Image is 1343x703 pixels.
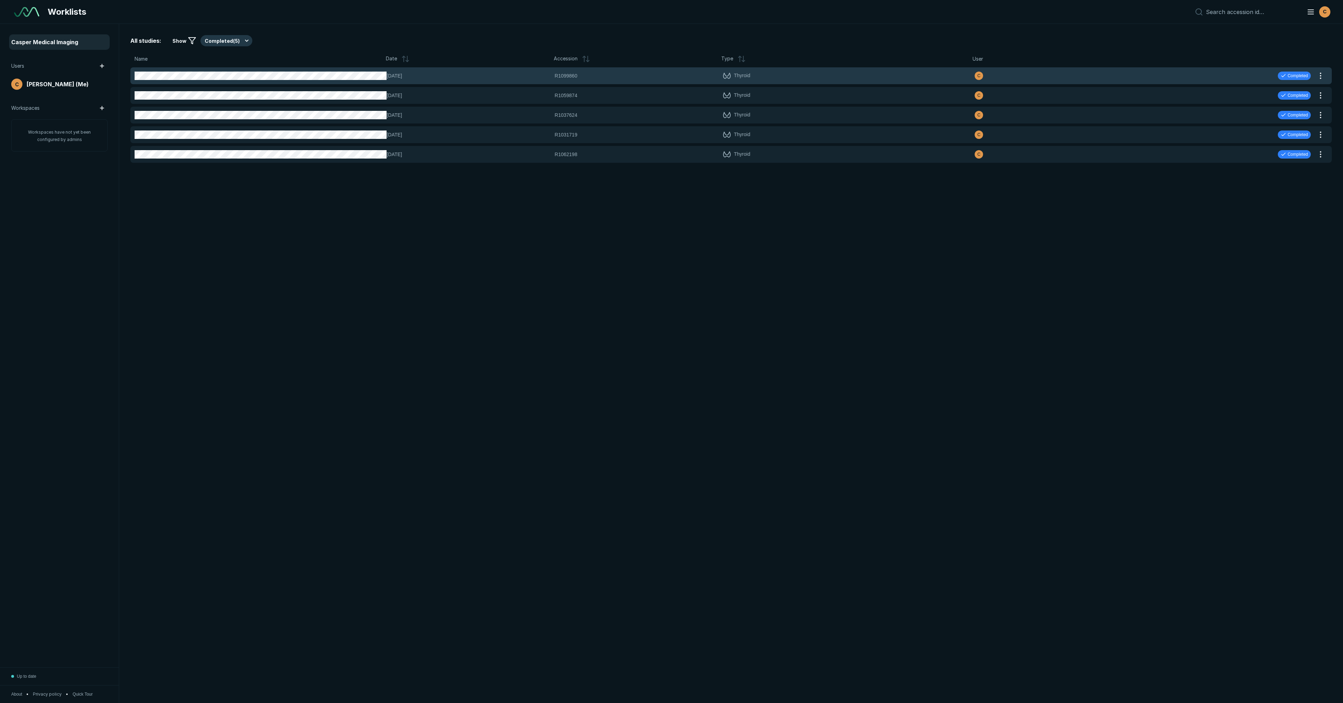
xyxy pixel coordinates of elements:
[26,691,29,697] span: •
[973,55,983,63] span: User
[33,691,62,697] a: Privacy policy
[1278,91,1311,100] div: Completed
[48,6,86,18] span: Worklists
[977,73,981,79] span: C
[11,104,40,112] span: Workspaces
[11,668,36,685] button: Up to date
[1302,5,1332,19] button: avatar-name
[387,92,550,99] span: [DATE]
[11,38,78,46] span: Casper Medical Imaging
[1206,8,1298,15] input: Search accession id…
[1288,151,1308,158] span: Completed
[200,35,252,46] button: Completed(5)
[17,673,36,679] span: Up to date
[11,4,42,20] a: See-Mode Logo
[975,111,983,119] div: avatar-name
[66,691,68,697] span: •
[387,131,550,139] span: [DATE]
[555,72,578,80] span: R1099860
[130,126,1315,143] button: [DATE]R1031719Thyroidavatar-nameCompleted
[1278,150,1311,159] div: Completed
[975,91,983,100] div: avatar-name
[387,111,550,119] span: [DATE]
[1288,132,1308,138] span: Completed
[734,130,750,139] span: Thyroid
[1278,111,1311,119] div: Completed
[172,37,186,45] span: Show
[1288,73,1308,79] span: Completed
[10,77,109,91] a: avatar-name[PERSON_NAME] (Me)
[1288,92,1308,99] span: Completed
[15,81,19,88] span: C
[1278,130,1311,139] div: Completed
[975,72,983,80] div: avatar-name
[130,146,1315,163] button: [DATE]R1062198Thyroidavatar-nameCompleted
[387,150,550,158] span: [DATE]
[555,92,578,99] span: R1059874
[1323,8,1327,15] span: C
[721,55,733,63] span: Type
[387,72,550,80] span: [DATE]
[734,150,750,159] span: Thyroid
[977,92,981,99] span: C
[11,62,24,70] span: Users
[734,91,750,100] span: Thyroid
[73,691,93,697] button: Quick Tour
[734,111,750,119] span: Thyroid
[734,72,750,80] span: Thyroid
[130,107,1315,123] button: [DATE]R1037624Thyroidavatar-nameCompleted
[977,132,981,138] span: C
[135,55,148,63] span: Name
[386,55,397,63] span: Date
[10,35,109,49] a: Casper Medical Imaging
[1319,6,1330,18] div: avatar-name
[27,80,89,88] span: [PERSON_NAME] (Me)
[977,151,981,158] span: C
[1288,112,1308,118] span: Completed
[555,111,578,119] span: R1037624
[554,55,578,63] span: Accession
[555,131,578,139] span: R1031719
[977,112,981,118] span: C
[975,150,983,159] div: avatar-name
[28,129,91,142] span: Workspaces have not yet been configured by admins
[14,7,39,17] img: See-Mode Logo
[130,67,1315,84] button: [DATE]R1099860Thyroidavatar-nameCompleted
[130,87,1315,104] button: [DATE]R1059874Thyroidavatar-nameCompleted
[975,130,983,139] div: avatar-name
[555,150,578,158] span: R1062198
[11,691,22,697] button: About
[1278,72,1311,80] div: Completed
[11,79,22,90] div: avatar-name
[130,36,161,45] span: All studies:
